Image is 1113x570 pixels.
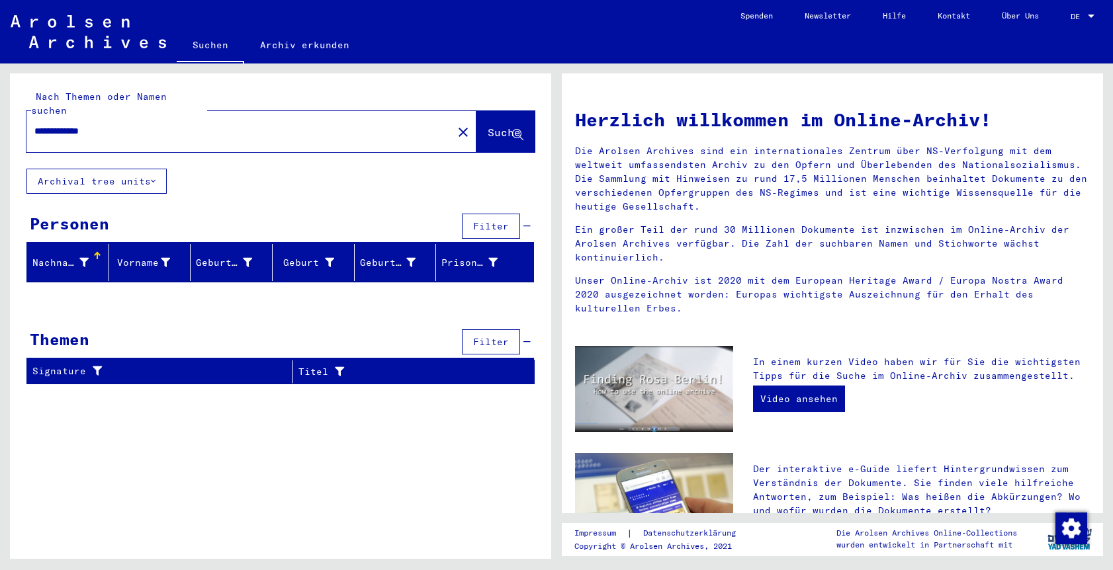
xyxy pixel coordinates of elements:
[30,212,109,235] div: Personen
[32,252,109,273] div: Nachname
[450,118,476,145] button: Clear
[298,365,502,379] div: Titel
[476,111,535,152] button: Suche
[31,91,167,116] mat-label: Nach Themen oder Namen suchen
[355,244,437,281] mat-header-cell: Geburtsdatum
[441,256,498,270] div: Prisoner #
[114,252,191,273] div: Vorname
[753,462,1090,518] p: Der interaktive e-Guide liefert Hintergrundwissen zum Verständnis der Dokumente. Sie finden viele...
[462,329,520,354] button: Filter
[32,361,292,382] div: Signature
[633,526,752,540] a: Datenschutzerklärung
[473,220,509,232] span: Filter
[473,336,509,348] span: Filter
[11,15,166,48] img: Arolsen_neg.svg
[455,124,471,140] mat-icon: close
[1071,12,1085,21] span: DE
[196,252,272,273] div: Geburtsname
[575,453,733,559] img: eguide.jpg
[575,274,1090,315] p: Unser Online-Archiv ist 2020 mit dem European Heritage Award / Europa Nostra Award 2020 ausgezeic...
[575,223,1090,265] p: Ein großer Teil der rund 30 Millionen Dokumente ist inzwischen im Online-Archiv der Arolsen Archi...
[574,526,752,540] div: |
[273,244,355,281] mat-header-cell: Geburt‏
[109,244,191,281] mat-header-cell: Vorname
[1045,522,1094,555] img: yv_logo.png
[360,252,436,273] div: Geburtsdatum
[836,527,1017,539] p: Die Arolsen Archives Online-Collections
[26,169,167,194] button: Archival tree units
[30,327,89,351] div: Themen
[114,256,171,270] div: Vorname
[1055,512,1087,544] div: Zustimmung ändern
[836,539,1017,551] p: wurden entwickelt in Partnerschaft mit
[278,252,354,273] div: Geburt‏
[278,256,334,270] div: Geburt‏
[191,244,273,281] mat-header-cell: Geburtsname
[1055,512,1087,544] img: Zustimmung ändern
[575,346,733,432] img: video.jpg
[441,252,517,273] div: Prisoner #
[436,244,533,281] mat-header-cell: Prisoner #
[27,244,109,281] mat-header-cell: Nachname
[488,126,521,139] span: Suche
[32,256,89,270] div: Nachname
[244,29,365,61] a: Archiv erkunden
[574,526,627,540] a: Impressum
[360,256,416,270] div: Geburtsdatum
[574,540,752,552] p: Copyright © Arolsen Archives, 2021
[753,355,1090,383] p: In einem kurzen Video haben wir für Sie die wichtigsten Tipps für die Suche im Online-Archiv zusa...
[753,386,845,412] a: Video ansehen
[32,364,276,378] div: Signature
[177,29,244,63] a: Suchen
[575,106,1090,134] h1: Herzlich willkommen im Online-Archiv!
[196,256,252,270] div: Geburtsname
[462,214,520,239] button: Filter
[575,144,1090,214] p: Die Arolsen Archives sind ein internationales Zentrum über NS-Verfolgung mit dem weltweit umfasse...
[298,361,518,382] div: Titel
